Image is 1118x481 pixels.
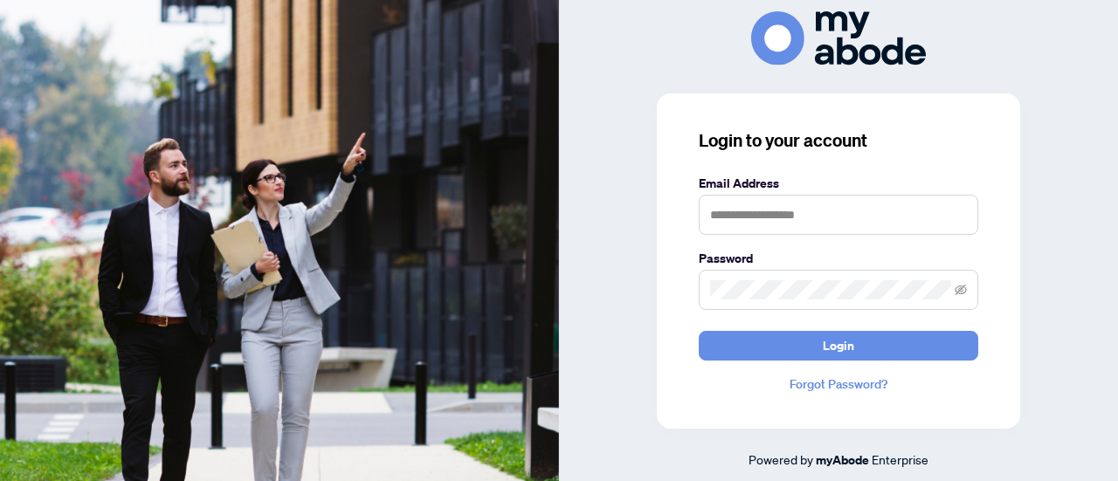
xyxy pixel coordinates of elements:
a: myAbode [816,450,869,470]
span: Powered by [749,451,813,467]
button: Login [699,331,978,361]
img: ma-logo [751,11,926,65]
label: Email Address [699,174,978,193]
a: Forgot Password? [699,374,978,394]
span: eye-invisible [955,284,967,296]
span: Enterprise [872,451,928,467]
label: Password [699,249,978,268]
h3: Login to your account [699,128,978,153]
span: Login [823,332,854,360]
